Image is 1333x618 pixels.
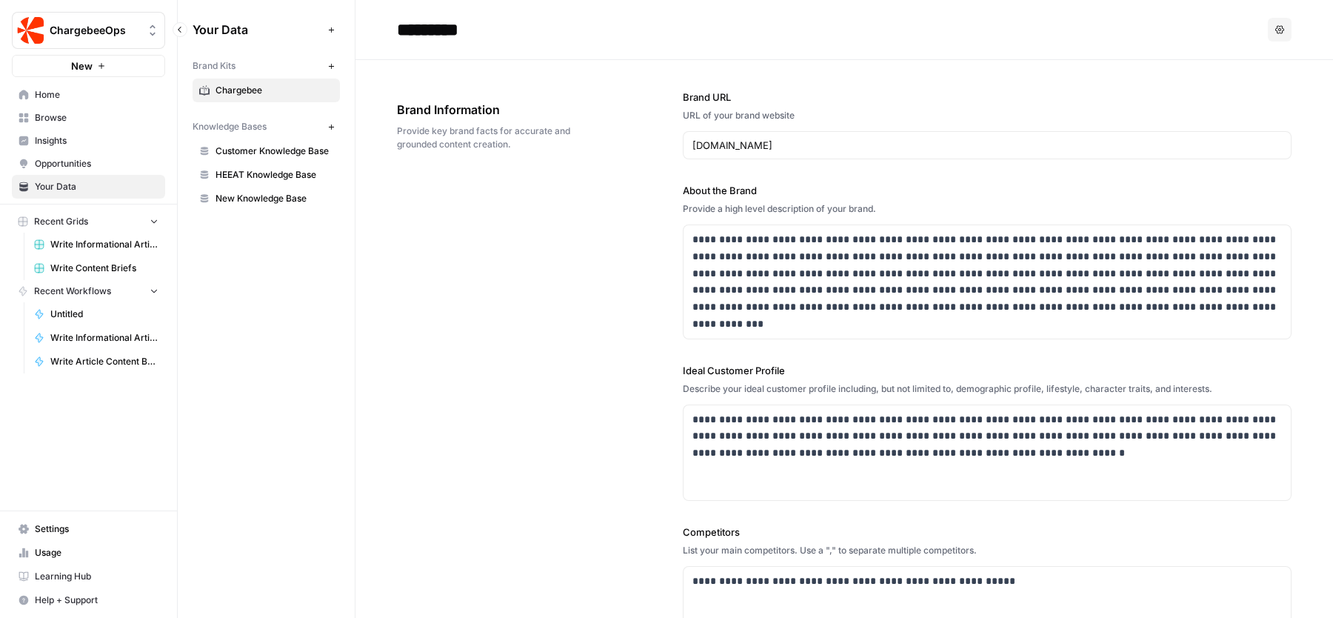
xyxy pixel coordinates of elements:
[692,138,1282,153] input: www.sundaysoccer.com
[34,215,88,228] span: Recent Grids
[12,210,165,233] button: Recent Grids
[216,144,333,158] span: Customer Knowledge Base
[216,84,333,97] span: Chargebee
[12,517,165,541] a: Settings
[35,594,158,607] span: Help + Support
[193,79,340,102] a: Chargebee
[35,180,158,193] span: Your Data
[12,175,165,199] a: Your Data
[12,55,165,77] button: New
[397,101,600,119] span: Brand Information
[193,59,235,73] span: Brand Kits
[17,17,44,44] img: ChargebeeOps Logo
[12,280,165,302] button: Recent Workflows
[193,187,340,210] a: New Knowledge Base
[50,23,139,38] span: ChargebeeOps
[12,83,165,107] a: Home
[35,570,158,583] span: Learning Hub
[50,308,158,321] span: Untitled
[35,111,158,124] span: Browse
[12,541,165,565] a: Usage
[683,202,1292,216] div: Provide a high level description of your brand.
[35,157,158,170] span: Opportunities
[71,59,93,73] span: New
[683,183,1292,198] label: About the Brand
[397,124,600,151] span: Provide key brand facts for accurate and grounded content creation.
[12,152,165,176] a: Opportunities
[35,88,158,102] span: Home
[50,262,158,275] span: Write Content Briefs
[35,522,158,536] span: Settings
[27,350,165,373] a: Write Article Content Brief
[12,565,165,588] a: Learning Hub
[683,544,1292,557] div: List your main competitors. Use a "," to separate multiple competitors.
[35,134,158,147] span: Insights
[683,109,1292,122] div: URL of your brand website
[27,233,165,256] a: Write Informational Articles
[50,355,158,368] span: Write Article Content Brief
[50,238,158,251] span: Write Informational Articles
[193,21,322,39] span: Your Data
[216,168,333,182] span: HEEAT Knowledge Base
[683,363,1292,378] label: Ideal Customer Profile
[50,331,158,345] span: Write Informational Article Body
[683,382,1292,396] div: Describe your ideal customer profile including, but not limited to, demographic profile, lifestyl...
[35,546,158,559] span: Usage
[12,588,165,612] button: Help + Support
[216,192,333,205] span: New Knowledge Base
[193,163,340,187] a: HEEAT Knowledge Base
[27,302,165,326] a: Untitled
[27,326,165,350] a: Write Informational Article Body
[12,129,165,153] a: Insights
[12,12,165,49] button: Workspace: ChargebeeOps
[683,90,1292,104] label: Brand URL
[34,285,111,298] span: Recent Workflows
[193,139,340,163] a: Customer Knowledge Base
[12,106,165,130] a: Browse
[27,256,165,280] a: Write Content Briefs
[193,120,267,133] span: Knowledge Bases
[683,525,1292,539] label: Competitors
